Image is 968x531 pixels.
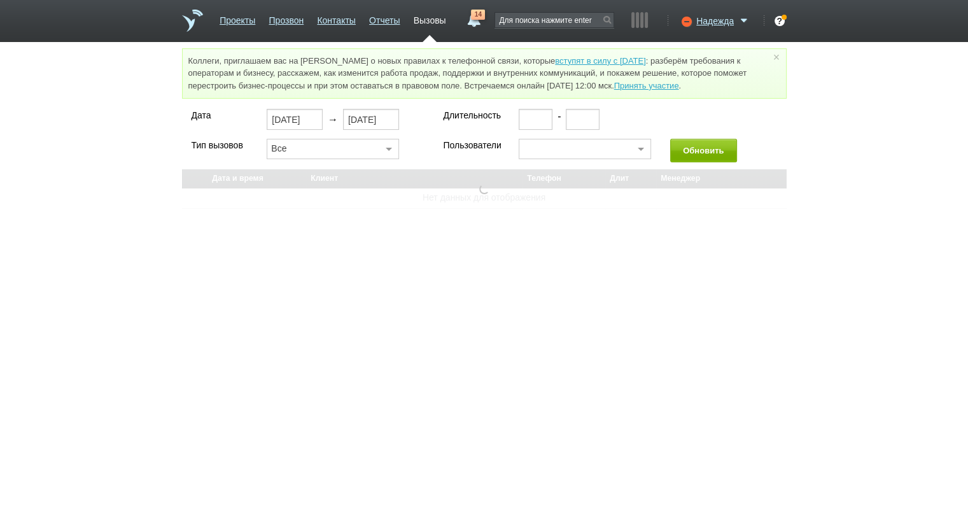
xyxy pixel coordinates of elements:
[443,109,500,122] label: Длительность
[317,9,355,27] a: Контакты
[192,109,248,122] label: Дата
[555,56,646,66] a: вступят в силу с [DATE]
[558,109,561,138] div: -
[462,10,485,25] a: 14
[182,10,203,32] a: На главную
[220,9,255,27] a: Проекты
[775,16,785,26] div: ?
[369,9,400,27] a: Отчеты
[770,54,782,60] a: ×
[696,15,734,27] span: Надежда
[696,13,751,26] a: Надежда
[443,139,500,152] label: Пользователи
[269,9,304,27] a: Прозвон
[471,10,485,20] span: 14
[182,48,787,99] div: Коллеги, приглашаем вас на [PERSON_NAME] о новых правилах к телефонной связи, которые : разберём ...
[495,13,614,27] input: Для поиска нажмите enter
[192,139,248,152] label: Тип вызовов
[614,81,679,90] a: Принять участие
[267,109,399,129] div: →
[271,141,379,156] div: Все
[670,139,737,162] button: Обновить
[414,9,446,27] a: Вызовы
